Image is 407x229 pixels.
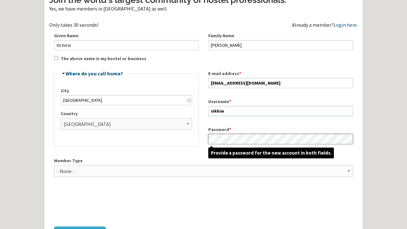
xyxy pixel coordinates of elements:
label: Username [208,98,353,105]
label: Country [61,110,192,117]
div: Already a member? [292,22,358,27]
div: Yes, we have members in [GEOGRAPHIC_DATA] as well. [49,6,358,11]
label: The above name is my hostel or business [61,55,146,62]
label: E-mail address [208,70,353,77]
span: Provide a password for the new account in both fields. [208,148,334,159]
span: This field is required. [229,99,231,104]
iframe: reCAPTCHA [54,192,151,217]
div: Only takes 30 seconds! [49,22,203,27]
label: Given Name [54,32,199,39]
a: Login here. [334,22,358,28]
label: City [61,87,192,94]
a: Where do you call home? [66,70,123,77]
span: This field is required. [229,127,231,132]
label: Member Type [54,157,353,164]
label: Family Name [208,32,353,39]
span: This field is required. [239,71,241,76]
label: Password [208,126,353,133]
